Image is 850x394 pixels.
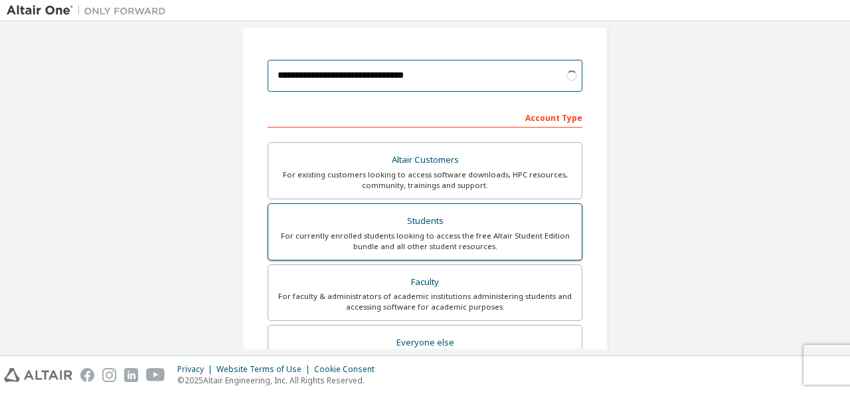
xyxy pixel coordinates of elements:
div: For faculty & administrators of academic institutions administering students and accessing softwa... [276,291,574,312]
img: facebook.svg [80,368,94,382]
div: Faculty [276,273,574,292]
img: linkedin.svg [124,368,138,382]
div: Account Type [268,106,582,128]
div: Students [276,212,574,231]
div: For currently enrolled students looking to access the free Altair Student Edition bundle and all ... [276,231,574,252]
img: instagram.svg [102,368,116,382]
p: © 2025 Altair Engineering, Inc. All Rights Reserved. [177,375,382,386]
div: Cookie Consent [314,364,382,375]
img: altair_logo.svg [4,368,72,382]
div: Privacy [177,364,216,375]
img: Altair One [7,4,173,17]
div: Altair Customers [276,151,574,169]
div: Website Terms of Use [216,364,314,375]
img: youtube.svg [146,368,165,382]
div: Everyone else [276,334,574,352]
div: For existing customers looking to access software downloads, HPC resources, community, trainings ... [276,169,574,191]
